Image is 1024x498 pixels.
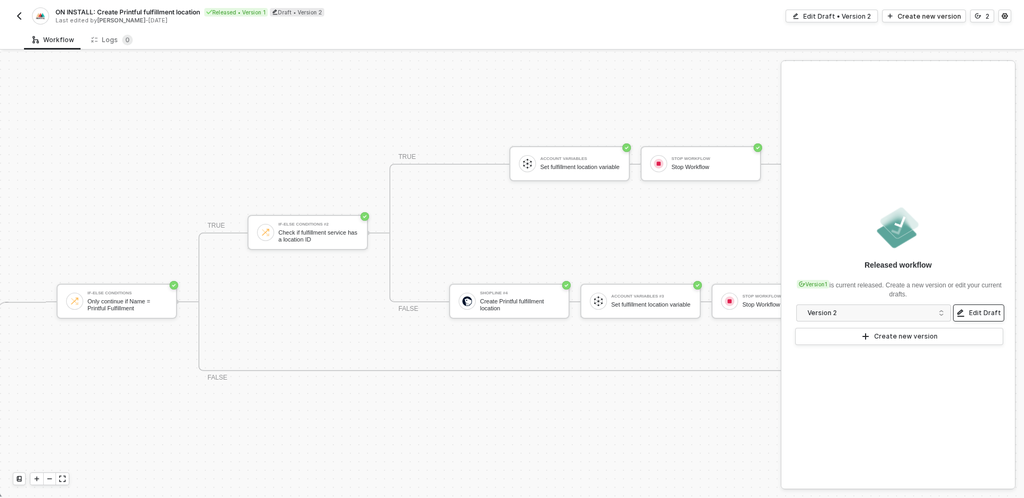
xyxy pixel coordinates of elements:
img: icon [462,296,472,306]
img: icon [654,159,663,168]
div: Last edited by - [DATE] [55,17,511,25]
button: Edit Draft • Version 2 [786,10,878,22]
button: back [13,10,26,22]
div: Edit Draft • Version 2 [803,12,871,21]
button: 2 [970,10,994,22]
span: icon-versioning [799,281,805,287]
div: Set fulfillment location variable [540,164,620,171]
span: icon-success-page [622,143,631,152]
span: icon-play [34,476,40,482]
img: released.png [875,204,922,251]
div: If-Else Conditions #2 [278,222,358,227]
span: icon-success-page [562,281,571,290]
div: Check if fulfillment service has a location ID [278,229,358,243]
div: Stop Workflow [671,164,751,171]
span: icon-edit [272,9,278,15]
img: icon [594,296,603,306]
div: Version 2 [807,307,933,319]
span: icon-edit [956,309,965,317]
div: Stop Workflow #2 [742,294,822,299]
div: Draft • Version 2 [270,8,324,17]
img: icon [261,228,270,237]
img: icon [523,159,532,168]
div: is current released. Create a new version or edit your current drafts. [794,275,1002,299]
div: Stop Workflow [671,157,751,161]
span: icon-settings [1002,13,1008,19]
div: Set fulfillment location variable [611,301,691,308]
div: Shopline #4 [480,291,560,295]
button: Create new version [882,10,966,22]
span: icon-expand [59,476,66,482]
div: Create new version [874,332,938,341]
span: icon-play [861,332,870,341]
div: Released • Version 1 [204,8,268,17]
div: Version 1 [797,280,829,288]
div: TRUE [207,221,225,231]
span: icon-success-page [693,281,702,290]
button: Create new version [795,328,1003,345]
div: Account Variables #3 [611,294,691,299]
span: icon-edit [793,13,799,19]
img: icon [70,296,79,306]
div: Logs [91,35,133,45]
div: 2 [986,12,989,21]
span: icon-versioning [975,13,981,19]
img: icon [725,296,734,306]
div: FALSE [398,304,418,314]
sup: 0 [122,35,133,45]
div: Stop Workflow [742,301,822,308]
span: icon-success-page [170,281,178,290]
div: Edit Draft [969,309,1001,317]
div: Create new version [898,12,961,21]
img: back [15,12,23,20]
div: If-Else Conditions [87,291,167,295]
div: Workflow [33,36,74,44]
div: Only continue if Name = Printful Fulfillment [87,298,167,311]
button: Edit Draft [953,304,1004,322]
span: icon-play [887,13,893,19]
div: Create Printful fulfillment location [480,298,560,311]
div: Account Variables [540,157,620,161]
div: Released workflow [865,260,932,270]
span: icon-success-page [361,212,369,221]
div: TRUE [398,152,416,162]
span: icon-success-page [754,143,762,152]
span: icon-minus [46,476,53,482]
span: ON INSTALL: Create Printful fulfillment location [55,7,200,17]
span: [PERSON_NAME] [97,17,146,24]
img: integration-icon [36,11,45,21]
div: FALSE [207,373,227,383]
